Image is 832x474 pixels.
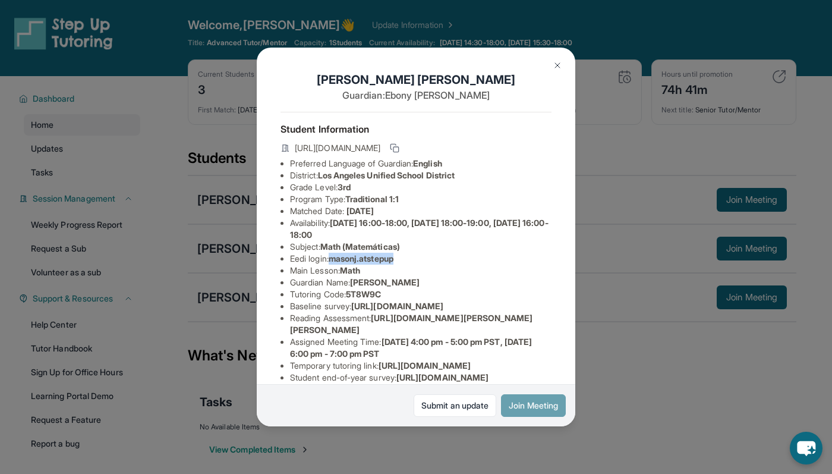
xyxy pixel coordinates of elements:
[346,206,374,216] span: [DATE]
[351,301,443,311] span: [URL][DOMAIN_NAME]
[379,360,471,371] span: [URL][DOMAIN_NAME]
[290,337,532,359] span: [DATE] 4:00 pm - 5:00 pm PST, [DATE] 6:00 pm - 7:00 pm PST
[290,265,551,277] li: Main Lesson :
[290,193,551,205] li: Program Type:
[329,253,393,263] span: masonj.atstepup
[290,384,551,407] li: Student Learning Portal Link (requires tutoring code) :
[290,360,551,372] li: Temporary tutoring link :
[338,182,351,192] span: 3rd
[290,372,551,384] li: Student end-of-year survey :
[281,71,551,88] h1: [PERSON_NAME] [PERSON_NAME]
[290,288,551,300] li: Tutoring Code :
[290,158,551,169] li: Preferred Language of Guardian:
[290,218,549,240] span: [DATE] 16:00-18:00, [DATE] 18:00-19:00, [DATE] 16:00-18:00
[290,253,551,265] li: Eedi login :
[396,372,489,382] span: [URL][DOMAIN_NAME]
[387,141,402,155] button: Copy link
[295,142,380,154] span: [URL][DOMAIN_NAME]
[281,88,551,102] p: Guardian: Ebony [PERSON_NAME]
[281,122,551,136] h4: Student Information
[290,313,533,335] span: [URL][DOMAIN_NAME][PERSON_NAME][PERSON_NAME]
[413,158,442,168] span: English
[346,289,381,299] span: 5T8W9C
[553,61,562,70] img: Close Icon
[790,432,822,464] button: chat-button
[345,194,399,204] span: Traditional 1:1
[290,312,551,336] li: Reading Assessment :
[290,241,551,253] li: Subject :
[414,394,496,417] a: Submit an update
[320,241,400,252] span: Math (Matemáticas)
[290,300,551,312] li: Baseline survey :
[290,217,551,241] li: Availability:
[290,277,551,288] li: Guardian Name :
[350,277,420,287] span: [PERSON_NAME]
[501,394,566,417] button: Join Meeting
[290,205,551,217] li: Matched Date:
[290,181,551,193] li: Grade Level:
[318,170,455,180] span: Los Angeles Unified School District
[340,265,360,275] span: Math
[290,336,551,360] li: Assigned Meeting Time :
[290,169,551,181] li: District:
